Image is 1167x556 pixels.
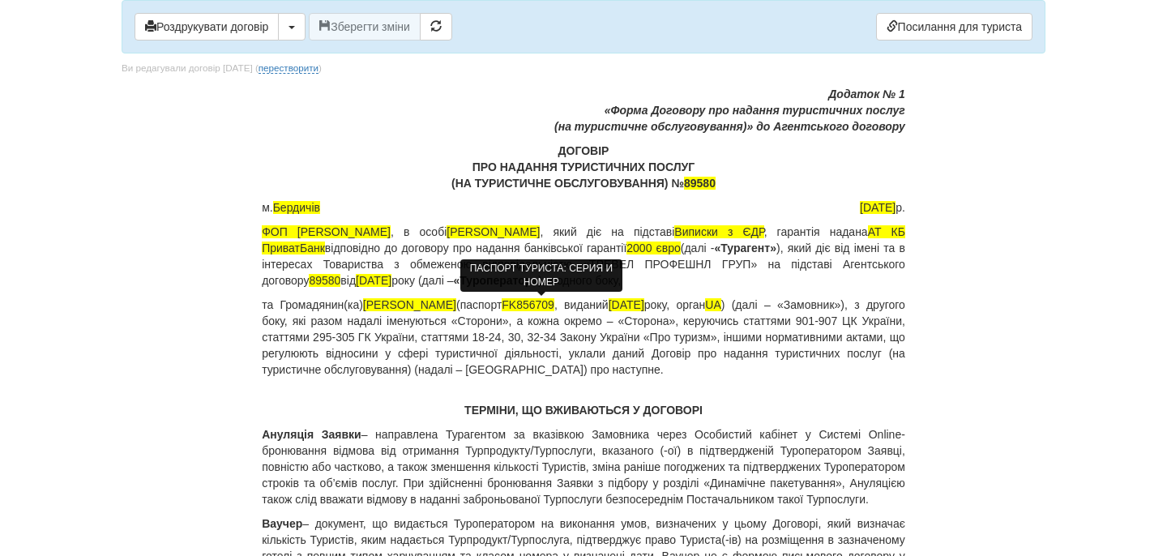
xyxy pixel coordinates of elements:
[715,242,776,254] b: «Турагент»
[684,177,716,190] span: 89580
[626,242,680,254] span: 2000 євро
[860,201,896,214] span: [DATE]
[363,298,456,311] span: [PERSON_NAME]
[262,426,905,507] p: – направлена Турагентом за вказівкою Замовника через Особистий кабінет у Системі Online-бронюванн...
[554,88,905,133] i: Додаток № 1 «Форма Договору про надання туристичних послуг (на туристичне обслуговування)» до Аге...
[876,13,1032,41] a: Посилання для туриста
[262,143,905,191] p: ДОГОВІР ПРО НАДАННЯ ТУРИСТИЧНИХ ПОСЛУГ (НА ТУРИСТИЧНЕ ОБСЛУГОВУВАННЯ) №
[453,274,538,287] b: «Туроператор»
[447,225,540,238] span: [PERSON_NAME]
[262,428,361,441] b: Ануляція Заявки
[705,298,720,311] span: UA
[309,274,340,287] span: 89580
[262,517,302,530] b: Ваучер
[460,259,622,292] div: ПАСПОРТ ТУРИСТА: СЕРИЯ И НОМЕР
[860,199,905,216] span: р.
[262,297,905,378] p: та Громадянин(ка) (паспорт , виданий року, орган ) (далі – «Замовник»), з другого боку, які разом...
[262,199,320,216] span: м.
[262,402,905,418] p: ТЕРМІНИ, ЩО ВЖИВАЮТЬСЯ У ДОГОВОРІ
[262,224,905,289] p: , в особі , який діє на підставі , гарантія надана відповідно до договору про надання банківської...
[502,298,554,311] span: FK856709
[356,274,391,287] span: [DATE]
[135,13,279,41] button: Роздрукувати договір
[273,201,320,214] span: Бердичів
[262,225,391,238] span: ФОП [PERSON_NAME]
[122,62,322,75] div: Ви редагували договір [DATE] ( )
[309,13,421,41] button: Зберегти зміни
[674,225,763,238] span: Виписки з ЄДР
[259,62,318,74] a: перестворити
[609,298,644,311] span: [DATE]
